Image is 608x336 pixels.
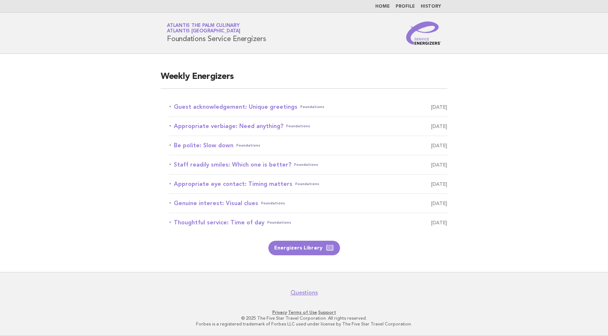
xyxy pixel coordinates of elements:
[431,160,447,170] span: [DATE]
[421,4,441,9] a: History
[286,121,310,131] span: Foundations
[396,4,415,9] a: Profile
[431,217,447,228] span: [DATE]
[431,198,447,208] span: [DATE]
[169,102,447,112] a: Guest acknowledgement: Unique greetingsFoundations [DATE]
[272,310,287,315] a: Privacy
[291,289,318,296] a: Questions
[288,310,317,315] a: Terms of Use
[169,179,447,189] a: Appropriate eye contact: Timing mattersFoundations [DATE]
[267,217,291,228] span: Foundations
[268,241,340,255] a: Energizers Library
[81,321,527,327] p: Forbes is a registered trademark of Forbes LLC used under license by The Five Star Travel Corpora...
[161,71,447,89] h2: Weekly Energizers
[431,121,447,131] span: [DATE]
[431,140,447,151] span: [DATE]
[431,179,447,189] span: [DATE]
[375,4,390,9] a: Home
[295,179,319,189] span: Foundations
[167,29,240,34] span: Atlantis [GEOGRAPHIC_DATA]
[431,102,447,112] span: [DATE]
[300,102,324,112] span: Foundations
[167,24,266,43] h1: Foundations Service Energizers
[81,315,527,321] p: © 2025 The Five Star Travel Corporation. All rights reserved.
[294,160,318,170] span: Foundations
[318,310,336,315] a: Support
[167,23,240,33] a: Atlantis The Palm CulinaryAtlantis [GEOGRAPHIC_DATA]
[169,198,447,208] a: Genuine interest: Visual cluesFoundations [DATE]
[169,140,447,151] a: Be polite: Slow downFoundations [DATE]
[169,217,447,228] a: Thoughtful service: Time of dayFoundations [DATE]
[261,198,285,208] span: Foundations
[81,309,527,315] p: · ·
[406,21,441,45] img: Service Energizers
[169,121,447,131] a: Appropriate verbiage: Need anything?Foundations [DATE]
[169,160,447,170] a: Staff readily smiles: Which one is better?Foundations [DATE]
[236,140,260,151] span: Foundations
